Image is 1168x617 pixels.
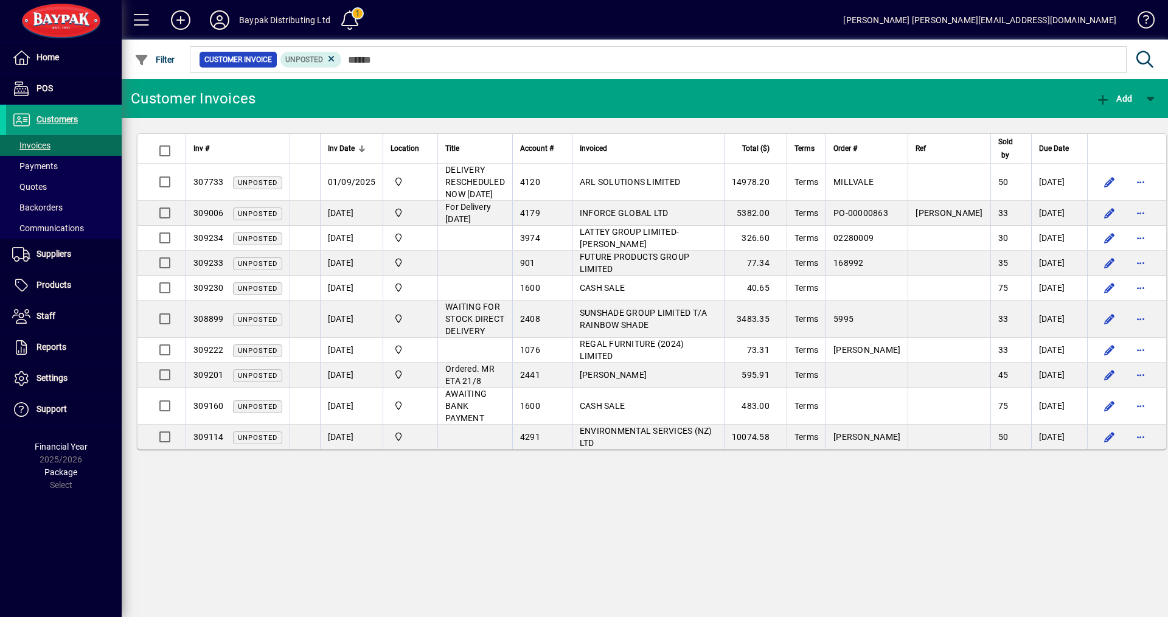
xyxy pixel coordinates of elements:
span: 33 [998,314,1009,324]
span: Unposted [238,316,277,324]
td: 40.65 [724,276,787,301]
span: Add [1096,94,1132,103]
span: 33 [998,208,1009,218]
span: 901 [520,258,535,268]
span: 168992 [833,258,864,268]
span: Customer Invoice [204,54,272,66]
div: Total ($) [732,142,780,155]
span: Unposted [238,260,277,268]
button: Edit [1100,365,1119,385]
button: More options [1131,427,1151,447]
span: Customers [36,114,78,124]
span: 3974 [520,233,540,243]
button: More options [1131,228,1151,248]
div: Invoiced [580,142,717,155]
span: FUTURE PRODUCTS GROUP LIMITED [580,252,689,274]
td: 5382.00 [724,201,787,226]
button: More options [1131,278,1151,298]
a: Support [6,394,122,425]
span: Unposted [238,372,277,380]
span: [PERSON_NAME] [833,432,900,442]
span: CASH SALE [580,283,625,293]
span: Support [36,404,67,414]
span: 309234 [193,233,224,243]
td: [DATE] [320,226,383,251]
td: [DATE] [1031,388,1087,425]
span: Baypak - Onekawa [391,312,430,326]
button: More options [1131,365,1151,385]
span: Terms [794,208,818,218]
button: Add [161,9,200,31]
span: CASH SALE [580,401,625,411]
a: Knowledge Base [1128,2,1153,42]
span: 45 [998,370,1009,380]
a: Payments [6,156,122,176]
span: Inv Date [328,142,355,155]
td: [DATE] [320,338,383,363]
span: Unposted [285,55,323,64]
span: Home [36,52,59,62]
span: 33 [998,345,1009,355]
span: 309233 [193,258,224,268]
span: Unposted [238,179,277,187]
span: Invoices [12,141,50,150]
button: More options [1131,340,1151,360]
button: Edit [1100,396,1119,416]
span: INFORCE GLOBAL LTD [580,208,669,218]
span: Location [391,142,419,155]
span: 309006 [193,208,224,218]
span: Baypak - Onekawa [391,175,430,189]
span: Terms [794,370,818,380]
span: Baypak - Onekawa [391,231,430,245]
span: 2441 [520,370,540,380]
span: Baypak - Onekawa [391,206,430,220]
td: 3483.35 [724,301,787,338]
span: 2408 [520,314,540,324]
span: REGAL FURNITURE (2024) LIMITED [580,339,684,361]
span: SUNSHADE GROUP LIMITED T/A RAINBOW SHADE [580,308,707,330]
td: [DATE] [1031,276,1087,301]
span: Terms [794,142,815,155]
td: [DATE] [320,201,383,226]
a: Backorders [6,197,122,218]
span: Ref [916,142,926,155]
span: Baypak - Onekawa [391,343,430,357]
span: 50 [998,432,1009,442]
td: [DATE] [1031,226,1087,251]
span: Terms [794,314,818,324]
td: [DATE] [1031,201,1087,226]
span: 1600 [520,401,540,411]
span: ARL SOLUTIONS LIMITED [580,177,680,187]
span: Reports [36,342,66,352]
button: Edit [1100,228,1119,248]
span: For Delivery [DATE] [445,202,491,224]
button: Edit [1100,309,1119,329]
span: Due Date [1039,142,1069,155]
span: Account # [520,142,554,155]
span: [PERSON_NAME] [916,208,982,218]
span: WAITING FOR STOCK DIRECT DELIVERY [445,302,504,336]
button: More options [1131,203,1151,223]
button: More options [1131,396,1151,416]
a: Settings [6,363,122,394]
button: Profile [200,9,239,31]
td: [DATE] [1031,164,1087,201]
button: Add [1093,88,1135,110]
div: Sold by [998,135,1024,162]
button: More options [1131,172,1151,192]
span: PO-00000863 [833,208,888,218]
td: [DATE] [320,425,383,449]
span: Unposted [238,347,277,355]
span: LATTEY GROUP LIMITED-[PERSON_NAME] [580,227,679,249]
div: Order # [833,142,900,155]
div: Due Date [1039,142,1080,155]
td: [DATE] [320,388,383,425]
td: [DATE] [1031,338,1087,363]
div: Inv Date [328,142,376,155]
button: More options [1131,309,1151,329]
span: Unposted [238,210,277,218]
span: Sold by [998,135,1013,162]
div: [PERSON_NAME] [PERSON_NAME][EMAIL_ADDRESS][DOMAIN_NAME] [843,10,1116,30]
mat-chip: Customer Invoice Status: Unposted [280,52,342,68]
span: Communications [12,223,84,233]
